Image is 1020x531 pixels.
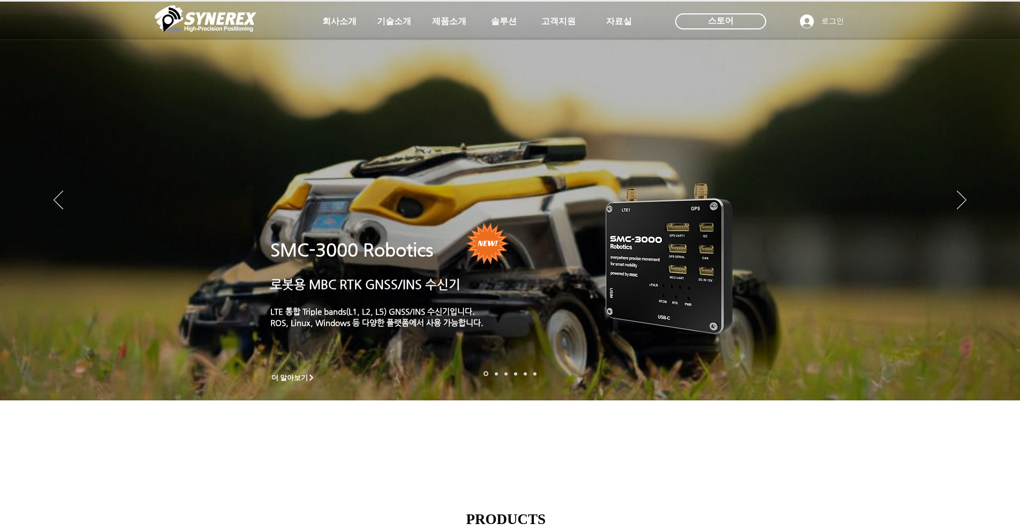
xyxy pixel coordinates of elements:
[818,16,848,27] span: 로그인
[675,13,766,29] div: 스토어
[270,277,460,291] a: 로봇용 MBC RTK GNSS/INS 수신기
[480,371,540,376] nav: 슬라이드
[708,15,734,27] span: 스토어
[267,371,320,384] a: 더 알아보기
[491,16,517,27] span: 솔루션
[592,11,646,32] a: 자료실
[270,318,483,327] a: ROS, Linux, Windows 등 다양한 플랫폼에서 사용 가능합니다.
[541,16,576,27] span: 고객지원
[792,11,851,32] button: 로그인
[54,191,63,211] button: 이전
[504,372,508,375] a: 측량 IoT
[532,11,585,32] a: 고객지원
[495,372,498,375] a: 드론 8 - SMC 2000
[432,16,466,27] span: 제품소개
[313,11,366,32] a: 회사소개
[591,168,749,347] img: KakaoTalk_20241224_155801212.png
[514,372,517,375] a: 자율주행
[606,16,632,27] span: 자료실
[524,372,527,375] a: 로봇
[155,3,256,35] img: 씨너렉스_White_simbol_대지 1.png
[477,11,531,32] a: 솔루션
[270,240,433,260] a: SMC-3000 Robotics
[367,11,421,32] a: 기술소개
[533,372,537,375] a: 정밀농업
[422,11,476,32] a: 제품소개
[377,16,411,27] span: 기술소개
[271,373,308,383] span: 더 알아보기
[322,16,357,27] span: 회사소개
[957,191,966,211] button: 다음
[466,511,546,527] span: PRODUCTS
[270,307,475,316] a: LTE 통합 Triple bands(L1, L2, L5) GNSS/INS 수신기입니다.
[483,371,488,376] a: 로봇- SMC 2000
